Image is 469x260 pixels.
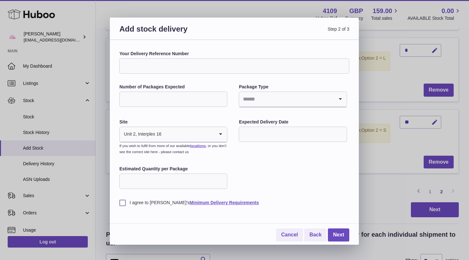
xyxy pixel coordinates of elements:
input: Search for option [162,127,215,142]
label: Package Type [239,84,347,90]
small: If you wish to fulfil from more of our available , or you don’t see the correct site here - pleas... [119,144,226,154]
label: Number of Packages Expected [119,84,227,90]
input: Search for option [239,92,334,107]
a: Cancel [276,228,303,241]
label: Your Delivery Reference Number [119,51,349,57]
a: Back [304,228,327,241]
div: Search for option [120,127,227,142]
h3: Add stock delivery [119,24,234,41]
label: Site [119,119,227,125]
a: Next [328,228,349,241]
a: Minimum Delivery Requirements [190,200,259,205]
label: Expected Delivery Date [239,119,347,125]
a: locations [190,144,206,148]
span: Step 2 of 3 [234,24,349,41]
div: Search for option [239,92,346,107]
label: I agree to [PERSON_NAME]'s [119,200,349,206]
span: Unit 2, Interplex 16 [120,127,162,142]
label: Estimated Quantity per Package [119,166,227,172]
